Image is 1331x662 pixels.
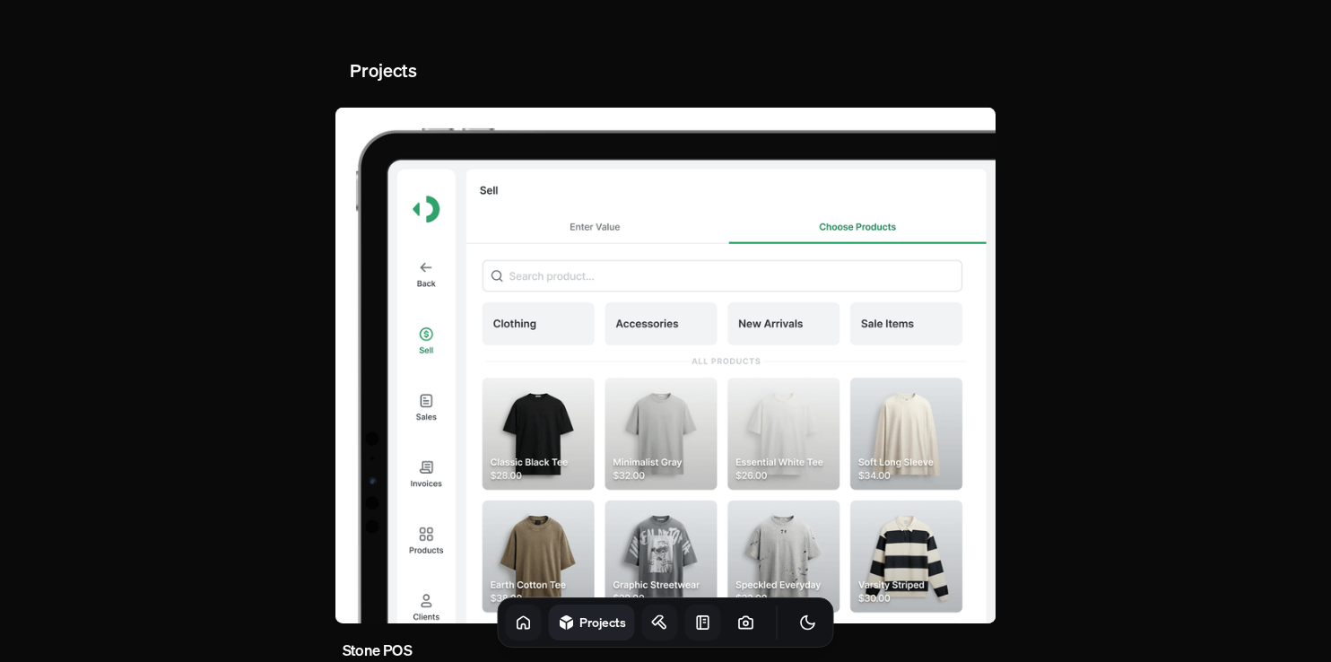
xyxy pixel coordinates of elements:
h2: Projects [350,57,417,84]
button: Toggle Theme [790,605,826,640]
a: Projects [549,605,635,640]
h3: Stone POS [343,639,411,661]
h1: Projects [579,614,626,631]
